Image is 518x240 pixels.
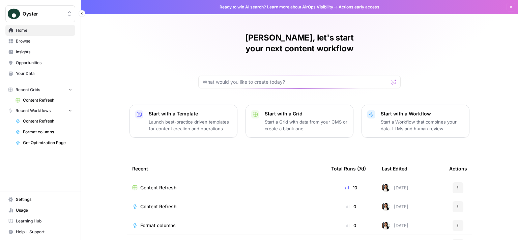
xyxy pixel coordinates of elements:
[5,36,75,47] a: Browse
[16,60,72,66] span: Opportunities
[5,226,75,237] button: Help + Support
[16,71,72,77] span: Your Data
[12,116,75,127] a: Content Refresh
[265,118,348,132] p: Start a Grid with data from your CMS or create a blank one
[132,159,320,178] div: Recent
[12,137,75,148] a: Get Optimization Page
[16,196,72,203] span: Settings
[5,194,75,205] a: Settings
[5,216,75,226] a: Learning Hub
[331,159,366,178] div: Total Runs (7d)
[382,184,390,192] img: xqjo96fmx1yk2e67jao8cdkou4un
[16,87,40,93] span: Recent Grids
[140,184,176,191] span: Content Refresh
[129,105,237,138] button: Start with a TemplateLaunch best-practice driven templates for content creation and operations
[8,8,20,20] img: Oyster Logo
[382,221,390,230] img: xqjo96fmx1yk2e67jao8cdkou4un
[16,27,72,33] span: Home
[5,68,75,79] a: Your Data
[381,110,464,117] p: Start with a Workflow
[198,32,401,54] h1: [PERSON_NAME], let's start your next content workflow
[381,118,464,132] p: Start a Workflow that combines your data, LLMs and human review
[140,203,176,210] span: Content Refresh
[16,207,72,213] span: Usage
[339,4,379,10] span: Actions early access
[220,4,333,10] span: Ready to win AI search? about AirOps Visibility
[12,127,75,137] a: Format columns
[23,129,72,135] span: Format columns
[5,106,75,116] button: Recent Workflows
[382,221,408,230] div: [DATE]
[5,57,75,68] a: Opportunities
[246,105,353,138] button: Start with a GridStart a Grid with data from your CMS or create a blank one
[5,5,75,22] button: Workspace: Oyster
[382,203,390,211] img: xqjo96fmx1yk2e67jao8cdkou4un
[23,10,63,17] span: Oyster
[5,205,75,216] a: Usage
[331,222,371,229] div: 0
[23,97,72,103] span: Content Refresh
[382,159,407,178] div: Last Edited
[23,118,72,124] span: Content Refresh
[12,95,75,106] a: Content Refresh
[382,184,408,192] div: [DATE]
[5,47,75,57] a: Insights
[449,159,467,178] div: Actions
[132,203,320,210] a: Content Refresh
[16,108,51,114] span: Recent Workflows
[331,203,371,210] div: 0
[16,218,72,224] span: Learning Hub
[149,118,232,132] p: Launch best-practice driven templates for content creation and operations
[203,79,388,85] input: What would you like to create today?
[140,222,176,229] span: Format columns
[382,203,408,211] div: [DATE]
[132,184,320,191] a: Content Refresh
[16,229,72,235] span: Help + Support
[132,222,320,229] a: Format columns
[5,25,75,36] a: Home
[16,49,72,55] span: Insights
[267,4,289,9] a: Learn more
[5,85,75,95] button: Recent Grids
[16,38,72,44] span: Browse
[331,184,371,191] div: 10
[362,105,469,138] button: Start with a WorkflowStart a Workflow that combines your data, LLMs and human review
[149,110,232,117] p: Start with a Template
[23,140,72,146] span: Get Optimization Page
[265,110,348,117] p: Start with a Grid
